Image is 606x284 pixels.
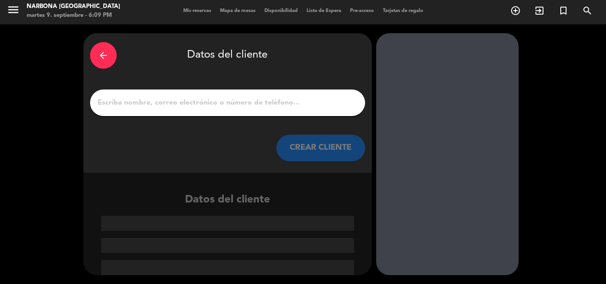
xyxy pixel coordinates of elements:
[346,8,378,13] span: Pre-acceso
[510,5,521,16] i: add_circle_outline
[558,5,569,16] i: turned_in_not
[179,8,216,13] span: Mis reservas
[378,8,428,13] span: Tarjetas de regalo
[582,5,593,16] i: search
[7,3,20,16] i: menu
[90,40,365,71] div: Datos del cliente
[260,8,302,13] span: Disponibilidad
[27,2,120,11] div: Narbona [GEOGRAPHIC_DATA]
[216,8,260,13] span: Mapa de mesas
[98,50,109,61] i: arrow_back
[302,8,346,13] span: Lista de Espera
[83,191,372,275] div: Datos del cliente
[27,11,120,20] div: martes 9. septiembre - 6:09 PM
[276,135,365,161] button: CREAR CLIENTE
[7,3,20,19] button: menu
[534,5,545,16] i: exit_to_app
[97,97,358,109] input: Escriba nombre, correo electrónico o número de teléfono...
